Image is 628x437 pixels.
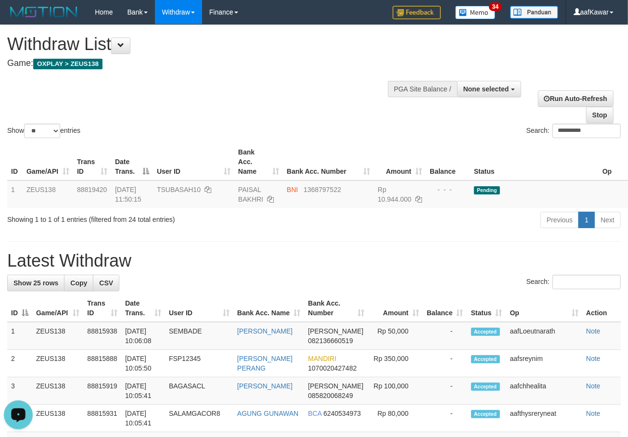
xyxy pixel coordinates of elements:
th: Bank Acc. Number: activate to sort column ascending [283,143,374,180]
span: Accepted [471,355,500,363]
a: Previous [540,212,579,228]
td: ZEUS138 [32,322,83,350]
td: aafchhealita [506,377,582,405]
td: SALAMGACOR8 [165,405,233,432]
input: Search: [552,124,621,138]
td: [DATE] 10:05:50 [121,350,165,377]
div: PGA Site Balance / [388,81,457,97]
h1: Latest Withdraw [7,251,621,270]
a: Next [594,212,621,228]
td: FSP12345 [165,350,233,377]
th: Balance: activate to sort column ascending [423,295,467,322]
span: [DATE] 11:50:15 [115,186,141,203]
td: 88815919 [83,377,121,405]
th: Bank Acc. Name: activate to sort column ascending [234,143,283,180]
span: Copy 082136660519 to clipboard [308,337,353,345]
span: Show 25 rows [13,279,58,287]
a: Show 25 rows [7,275,64,291]
td: ZEUS138 [32,377,83,405]
a: Note [586,327,601,335]
a: AGUNG GUNAWAN [237,410,298,417]
a: Note [586,382,601,390]
label: Show entries [7,124,80,138]
span: Rp 10.944.000 [378,186,411,203]
span: Copy 085820068249 to clipboard [308,392,353,399]
th: User ID: activate to sort column ascending [153,143,234,180]
th: ID [7,143,23,180]
span: Accepted [471,410,500,418]
th: Game/API: activate to sort column ascending [32,295,83,322]
span: OXPLAY > ZEUS138 [33,59,103,69]
div: - - - [430,185,466,194]
td: - [423,377,467,405]
td: - [423,322,467,350]
a: Stop [586,107,614,123]
a: PAISAL BAKHRI [238,186,263,203]
td: aafLoeutnarath [506,322,582,350]
a: [PERSON_NAME] [237,327,293,335]
span: MANDIRI [308,355,336,362]
span: Copy 6240534973 to clipboard [323,410,361,417]
td: Rp 350,000 [368,350,423,377]
img: Feedback.jpg [393,6,441,19]
a: Run Auto-Refresh [538,90,614,107]
td: 2 [7,350,32,377]
th: ID: activate to sort column descending [7,295,32,322]
th: Date Trans.: activate to sort column ascending [121,295,165,322]
th: Op: activate to sort column ascending [506,295,582,322]
td: ZEUS138 [32,350,83,377]
input: Search: [552,275,621,289]
td: 1 [7,180,23,208]
th: Trans ID: activate to sort column ascending [83,295,121,322]
td: ZEUS138 [32,405,83,432]
td: 3 [7,377,32,405]
th: Action [582,295,621,322]
a: [PERSON_NAME] [237,382,293,390]
span: CSV [99,279,113,287]
th: Status: activate to sort column ascending [467,295,506,322]
td: aafsreynim [506,350,582,377]
th: Bank Acc. Name: activate to sort column ascending [233,295,304,322]
label: Search: [526,275,621,289]
td: - [423,350,467,377]
span: 34 [489,2,502,11]
button: Open LiveChat chat widget [4,4,33,33]
img: Button%20Memo.svg [455,6,496,19]
td: Rp 80,000 [368,405,423,432]
a: CSV [93,275,119,291]
span: Copy 1368797522 to clipboard [304,186,341,193]
a: [PERSON_NAME] PERANG [237,355,293,372]
label: Search: [526,124,621,138]
td: Rp 100,000 [368,377,423,405]
th: Trans ID: activate to sort column ascending [73,143,111,180]
td: SEMBADE [165,322,233,350]
select: Showentries [24,124,60,138]
th: Amount: activate to sort column ascending [374,143,426,180]
img: panduan.png [510,6,558,19]
a: Note [586,355,601,362]
td: [DATE] 10:06:08 [121,322,165,350]
td: 88815888 [83,350,121,377]
span: TSUBASAH10 [157,186,201,193]
th: User ID: activate to sort column ascending [165,295,233,322]
a: 1 [578,212,595,228]
img: MOTION_logo.png [7,5,80,19]
th: Amount: activate to sort column ascending [368,295,423,322]
h1: Withdraw List [7,35,409,54]
span: None selected [463,85,509,93]
th: Balance [426,143,470,180]
td: 88815938 [83,322,121,350]
td: ZEUS138 [23,180,73,208]
td: 88815931 [83,405,121,432]
span: Copy 1070020427482 to clipboard [308,364,357,372]
div: Showing 1 to 1 of 1 entries (filtered from 24 total entries) [7,211,255,224]
td: - [423,405,467,432]
span: [PERSON_NAME] [308,382,363,390]
td: BAGASACL [165,377,233,405]
h4: Game: [7,59,409,68]
td: Rp 50,000 [368,322,423,350]
td: aafthysreryneat [506,405,582,432]
span: BNI [287,186,298,193]
td: [DATE] 10:05:41 [121,377,165,405]
td: 1 [7,322,32,350]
